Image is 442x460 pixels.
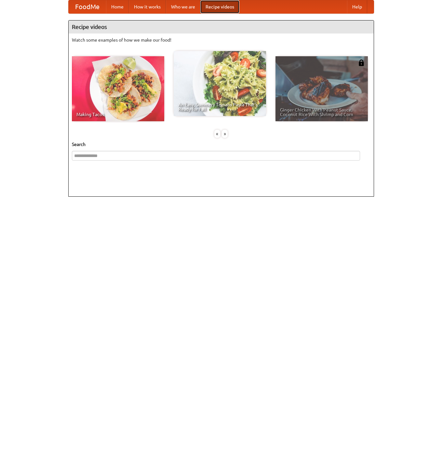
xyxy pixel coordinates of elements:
span: An Easy, Summery Tomato Pasta That's Ready for Fall [178,102,261,112]
div: » [222,130,228,138]
img: 483408.png [358,59,365,66]
p: Watch some examples of how we make our food! [72,37,370,43]
a: How it works [129,0,166,13]
a: Making Tacos [72,56,164,121]
a: Home [106,0,129,13]
a: An Easy, Summery Tomato Pasta That's Ready for Fall [174,51,266,116]
h5: Search [72,141,370,148]
div: « [214,130,220,138]
a: Help [347,0,367,13]
a: Who we are [166,0,200,13]
a: FoodMe [69,0,106,13]
h4: Recipe videos [69,20,374,33]
a: Recipe videos [200,0,239,13]
span: Making Tacos [76,112,160,117]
